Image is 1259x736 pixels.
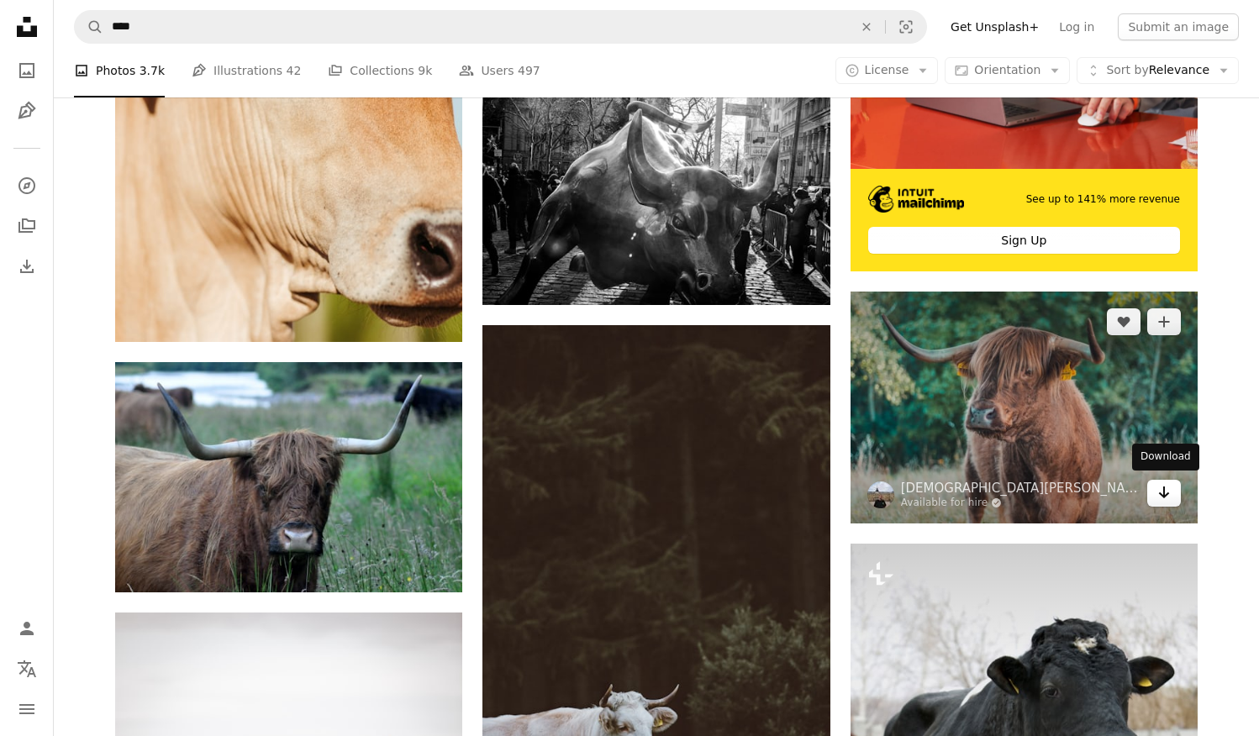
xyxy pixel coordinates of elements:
[974,63,1040,76] span: Orientation
[868,186,965,213] img: file-1690386555781-336d1949dad1image
[518,61,540,80] span: 497
[482,181,830,196] a: a statue of a bull on a city street
[940,13,1049,40] a: Get Unsplash+
[901,497,1140,510] a: Available for hire
[851,292,1198,523] img: brown cattle
[848,11,885,43] button: Clear
[1107,308,1140,335] button: Like
[482,578,830,593] a: shallow focus photography of white cow near forest
[886,11,926,43] button: Visual search
[868,227,1180,254] div: Sign Up
[75,11,103,43] button: Search Unsplash
[459,44,540,97] a: Users 497
[10,612,44,645] a: Log in / Sign up
[418,61,432,80] span: 9k
[10,209,44,243] a: Collections
[865,63,909,76] span: License
[1147,308,1181,335] button: Add to Collection
[851,399,1198,414] a: brown cattle
[1118,13,1239,40] button: Submit an image
[1026,192,1180,207] span: See up to 141% more revenue
[1077,57,1239,84] button: Sort byRelevance
[10,10,44,47] a: Home — Unsplash
[10,692,44,726] button: Menu
[10,169,44,202] a: Explore
[1106,62,1209,79] span: Relevance
[1106,63,1148,76] span: Sort by
[10,250,44,283] a: Download History
[945,57,1070,84] button: Orientation
[901,480,1140,497] a: [DEMOGRAPHIC_DATA][PERSON_NAME]
[115,362,462,592] img: brown yak on grass
[482,73,830,305] img: a statue of a bull on a city street
[115,470,462,485] a: brown yak on grass
[10,54,44,87] a: Photos
[287,61,302,80] span: 42
[192,44,301,97] a: Illustrations 42
[867,481,894,508] img: Go to Christian Wiediger's profile
[74,10,927,44] form: Find visuals sitewide
[1132,444,1199,471] div: Download
[328,44,432,97] a: Collections 9k
[835,57,939,84] button: License
[1147,480,1181,507] a: Download
[1049,13,1104,40] a: Log in
[10,652,44,686] button: Language
[10,94,44,128] a: Illustrations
